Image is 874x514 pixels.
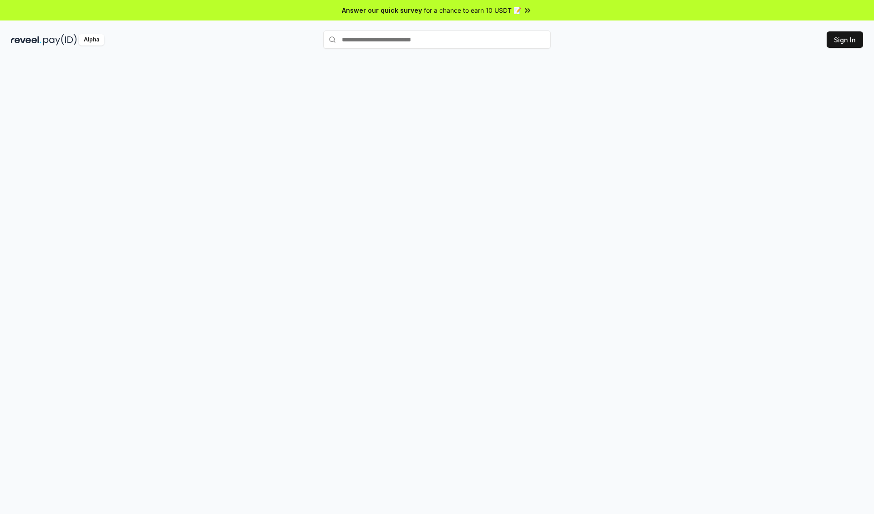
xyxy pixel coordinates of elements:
img: pay_id [43,34,77,46]
img: reveel_dark [11,34,41,46]
span: for a chance to earn 10 USDT 📝 [424,5,521,15]
span: Answer our quick survey [342,5,422,15]
button: Sign In [827,31,863,48]
div: Alpha [79,34,104,46]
